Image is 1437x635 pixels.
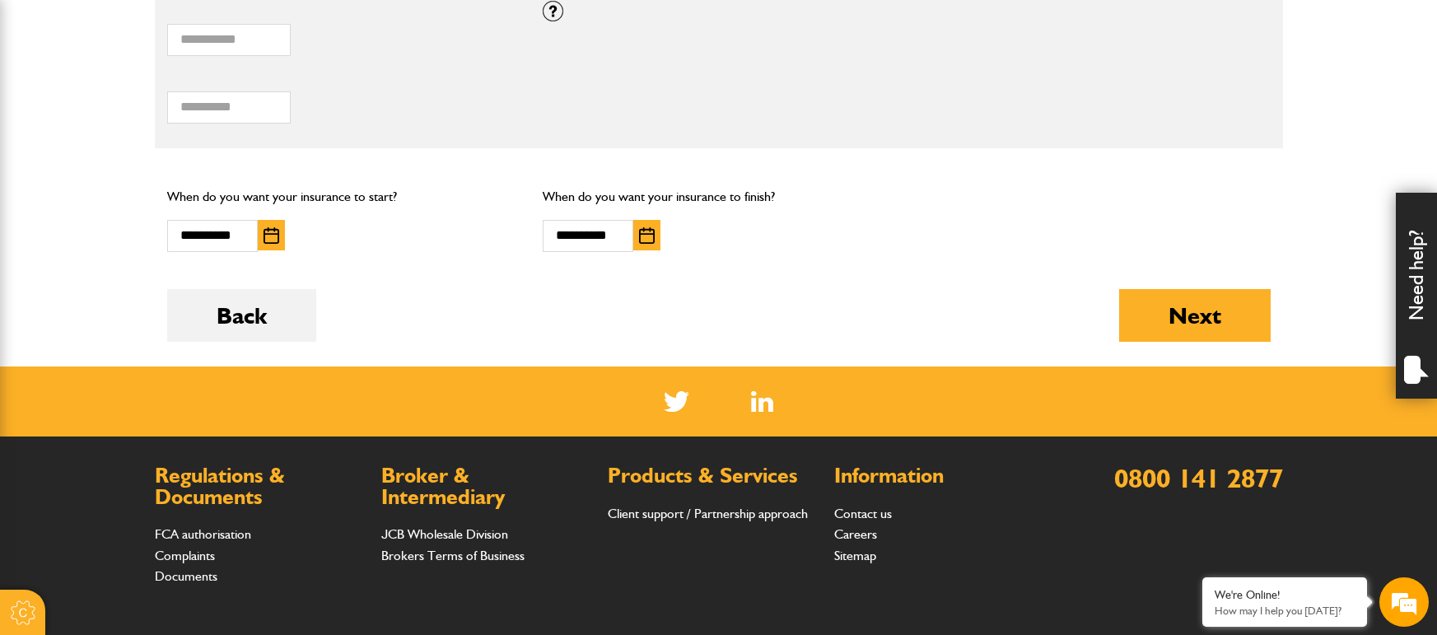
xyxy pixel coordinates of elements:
a: Contact us [834,506,892,521]
a: FCA authorisation [155,526,251,542]
a: Sitemap [834,548,876,563]
h2: Regulations & Documents [155,465,365,507]
img: Choose date [639,227,655,244]
div: Minimize live chat window [270,8,310,48]
em: Start Chat [224,507,299,530]
a: Documents [155,568,217,584]
button: Next [1119,289,1271,342]
p: When do you want your insurance to finish? [543,186,894,208]
a: JCB Wholesale Division [381,526,508,542]
input: Enter your phone number [21,250,301,286]
h2: Information [834,465,1044,487]
button: Back [167,289,316,342]
textarea: Type your message and hit 'Enter' [21,298,301,493]
img: Twitter [664,391,689,412]
img: Choose date [264,227,279,244]
a: 0800 141 2877 [1114,462,1283,494]
img: Linked In [751,391,773,412]
a: Complaints [155,548,215,563]
input: Enter your last name [21,152,301,189]
div: Chat with us now [86,92,277,114]
h2: Broker & Intermediary [381,465,591,507]
a: LinkedIn [751,391,773,412]
a: Careers [834,526,877,542]
div: We're Online! [1215,588,1355,602]
input: Enter your email address [21,201,301,237]
a: Brokers Terms of Business [381,548,525,563]
img: d_20077148190_company_1631870298795_20077148190 [28,91,69,114]
h2: Products & Services [608,465,818,487]
p: How may I help you today? [1215,605,1355,617]
p: When do you want your insurance to start? [167,186,519,208]
a: Client support / Partnership approach [608,506,808,521]
div: Need help? [1396,193,1437,399]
